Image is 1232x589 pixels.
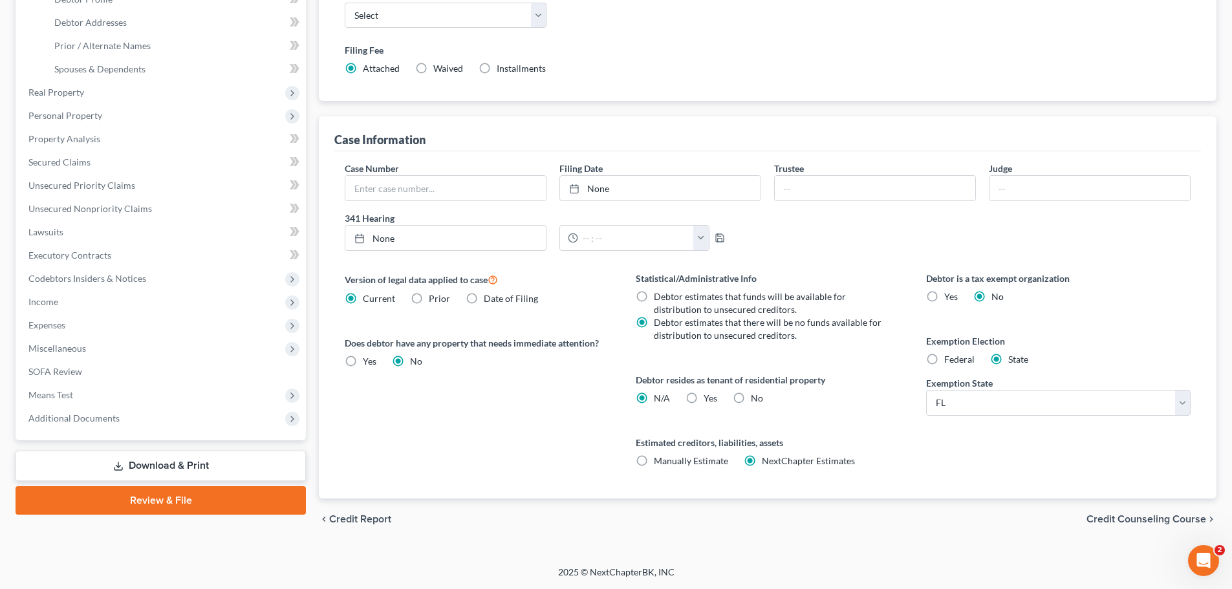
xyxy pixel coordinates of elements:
label: Filing Fee [345,43,1191,57]
a: Executory Contracts [18,244,306,267]
label: Debtor is a tax exempt organization [926,272,1191,285]
span: Yes [363,356,376,367]
span: Manually Estimate [654,455,728,466]
a: Secured Claims [18,151,306,174]
label: Version of legal data applied to case [345,272,609,287]
input: -- [775,176,975,200]
label: Debtor resides as tenant of residential property [636,373,900,387]
button: Credit Counseling Course chevron_right [1086,514,1216,524]
span: SOFA Review [28,366,82,377]
span: Current [363,293,395,304]
a: Debtor Addresses [44,11,306,34]
a: Unsecured Priority Claims [18,174,306,197]
span: Debtor estimates that funds will be available for distribution to unsecured creditors. [654,291,846,315]
span: Codebtors Insiders & Notices [28,273,146,284]
label: Filing Date [559,162,603,175]
span: Credit Report [329,514,391,524]
label: Exemption Election [926,334,1191,348]
span: Federal [944,354,975,365]
span: Waived [433,63,463,74]
input: -- : -- [578,226,694,250]
a: Review & File [16,486,306,515]
button: chevron_left Credit Report [319,514,391,524]
a: Unsecured Nonpriority Claims [18,197,306,220]
iframe: Intercom live chat [1188,545,1219,576]
span: Lawsuits [28,226,63,237]
span: Yes [704,392,717,403]
span: Miscellaneous [28,343,86,354]
span: Unsecured Priority Claims [28,180,135,191]
label: Trustee [774,162,804,175]
span: NextChapter Estimates [762,455,855,466]
span: Personal Property [28,110,102,121]
div: Case Information [334,132,426,147]
a: Spouses & Dependents [44,58,306,81]
a: SOFA Review [18,360,306,383]
span: No [751,392,763,403]
label: Judge [989,162,1012,175]
span: Prior / Alternate Names [54,40,151,51]
span: Income [28,296,58,307]
span: No [991,291,1004,302]
label: Exemption State [926,376,993,390]
span: Debtor estimates that there will be no funds available for distribution to unsecured creditors. [654,317,881,341]
span: Secured Claims [28,156,91,167]
span: State [1008,354,1028,365]
label: Statistical/Administrative Info [636,272,900,285]
label: Does debtor have any property that needs immediate attention? [345,336,609,350]
span: Additional Documents [28,412,120,423]
span: Executory Contracts [28,250,111,261]
span: Credit Counseling Course [1086,514,1206,524]
label: Case Number [345,162,399,175]
a: Download & Print [16,451,306,481]
span: No [410,356,422,367]
span: Debtor Addresses [54,17,127,28]
span: Property Analysis [28,133,100,144]
span: Attached [363,63,400,74]
span: Installments [497,63,546,74]
label: 341 Hearing [338,211,768,225]
i: chevron_left [319,514,329,524]
span: Unsecured Nonpriority Claims [28,203,152,214]
label: Estimated creditors, liabilities, assets [636,436,900,449]
a: Property Analysis [18,127,306,151]
span: Date of Filing [484,293,538,304]
span: N/A [654,392,670,403]
a: None [345,226,546,250]
span: Means Test [28,389,73,400]
span: Prior [429,293,450,304]
a: Lawsuits [18,220,306,244]
span: Spouses & Dependents [54,63,146,74]
span: Expenses [28,319,65,330]
span: Real Property [28,87,84,98]
a: None [560,176,761,200]
input: -- [989,176,1190,200]
div: 2025 © NextChapterBK, INC [248,566,985,589]
span: 2 [1215,545,1225,555]
span: Yes [944,291,958,302]
a: Prior / Alternate Names [44,34,306,58]
i: chevron_right [1206,514,1216,524]
input: Enter case number... [345,176,546,200]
